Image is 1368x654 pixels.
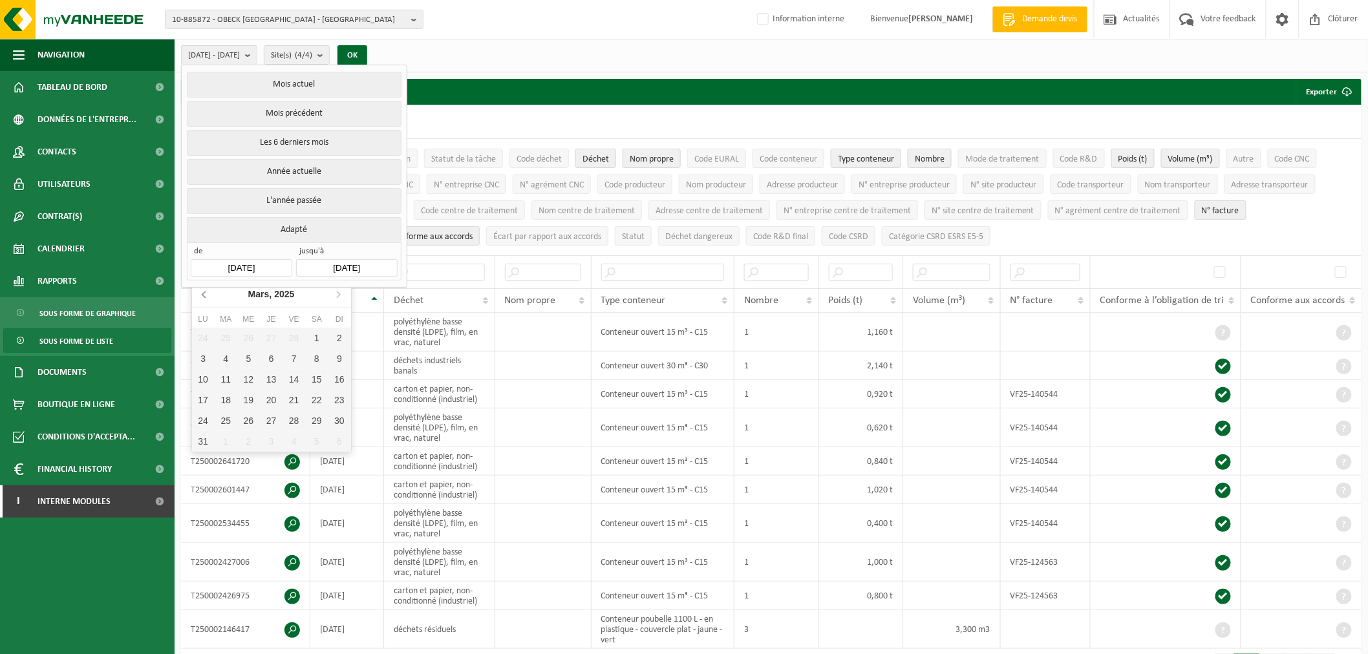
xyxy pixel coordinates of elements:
div: 5 [305,431,328,452]
span: Documents [37,356,87,388]
span: Adresse centre de traitement [656,206,763,216]
div: Mars, [243,284,300,304]
a: Sous forme de liste [3,328,171,353]
td: Conteneur ouvert 15 m³ - C15 [592,313,734,352]
span: Déchet dangereux [665,232,732,242]
span: Conforme aux accords [392,232,473,242]
div: 16 [328,369,350,390]
span: Boutique en ligne [37,388,115,421]
span: Nom producteur [686,180,746,190]
div: 13 [260,369,283,390]
td: [DATE] [310,447,384,476]
td: 1 [734,408,818,447]
span: Type conteneur [838,154,894,164]
span: Code CNC [1275,154,1310,164]
span: Code EURAL [694,154,739,164]
td: polyéthylène basse densité (LDPE), film, en vrac, naturel [384,313,495,352]
div: 8 [305,348,328,369]
td: Conteneur ouvert 15 m³ - C15 [592,476,734,504]
div: 7 [283,348,305,369]
td: VF25-140544 [1001,447,1091,476]
span: N° agrément CNC [520,180,584,190]
td: VF25-140544 [1001,408,1091,447]
span: Type conteneur [601,295,666,306]
td: T250002761818 [181,408,310,447]
button: Code déchetCode déchet: Activate to sort [509,149,569,168]
button: Année actuelle [187,159,401,185]
td: 1,020 t [819,476,903,504]
td: 3 [734,610,818,649]
button: Les 6 derniers mois [187,130,401,156]
td: Conteneur ouvert 15 m³ - C15 [592,408,734,447]
button: Site(s)(4/4) [264,45,330,65]
span: N° facture [1010,295,1053,306]
td: 1 [734,476,818,504]
td: [DATE] [310,543,384,582]
td: Conteneur ouvert 15 m³ - C15 [592,543,734,582]
span: Financial History [37,453,112,485]
button: Mois précédent [187,101,401,127]
span: Poids (t) [1118,154,1148,164]
span: I [13,485,25,518]
span: Calendrier [37,233,85,265]
span: Catégorie CSRD ESRS E5-5 [889,232,983,242]
td: Conteneur ouvert 15 m³ - C15 [592,582,734,610]
span: Déchet [582,154,609,164]
button: Code R&D finalCode R&amp;D final: Activate to sort [746,226,815,246]
span: Navigation [37,39,85,71]
td: polyéthylène basse densité (LDPE), film, en vrac, naturel [384,504,495,543]
td: Conteneur ouvert 30 m³ - C30 [592,352,734,380]
button: Code CSRDCode CSRD: Activate to sort [822,226,875,246]
div: 21 [283,390,305,410]
span: Poids (t) [829,295,863,306]
button: N° entreprise producteurN° entreprise producteur: Activate to sort [851,174,957,194]
span: Statut de la tâche [431,154,496,164]
span: Nom propre [630,154,674,164]
span: Nombre [744,295,778,306]
div: 17 [192,390,215,410]
div: 3 [260,431,283,452]
button: N° factureN° facture: Activate to sort [1195,200,1246,220]
span: [DATE] - [DATE] [188,46,240,65]
td: polyéthylène basse densité (LDPE), film, en vrac, naturel [384,543,495,582]
div: 2 [237,431,260,452]
a: Sous forme de graphique [3,301,171,325]
button: Catégorie CSRD ESRS E5-5Catégorie CSRD ESRS E5-5: Activate to sort [882,226,990,246]
td: carton et papier, non-conditionné (industriel) [384,447,495,476]
span: Code déchet [517,154,562,164]
span: Volume (m³) [913,295,965,306]
td: 1 [734,582,818,610]
button: N° site producteurN° site producteur : Activate to sort [963,174,1044,194]
td: 1 [734,352,818,380]
span: N° site centre de traitement [932,206,1034,216]
div: 23 [328,390,350,410]
button: Nom propreNom propre: Activate to sort [623,149,681,168]
span: Volume (m³) [1168,154,1213,164]
span: Nom propre [505,295,556,306]
span: Code R&D final [753,232,808,242]
button: N° site centre de traitementN° site centre de traitement: Activate to sort [924,200,1042,220]
td: T250002601447 [181,476,310,504]
td: VF25-124563 [1001,582,1091,610]
button: L'année passée [187,188,401,214]
span: Utilisateurs [37,168,91,200]
td: Conteneur poubelle 1100 L - en plastique - couvercle plat - jaune - vert [592,610,734,649]
td: carton et papier, non-conditionné (industriel) [384,476,495,504]
td: [DATE] [310,610,384,649]
button: Adresse centre de traitementAdresse centre de traitement: Activate to sort [648,200,770,220]
span: Sous forme de liste [39,329,113,353]
button: Code producteurCode producteur: Activate to sort [597,174,672,194]
div: 12 [237,369,260,390]
button: NombreNombre: Activate to sort [908,149,952,168]
div: 2 [328,328,350,348]
button: DéchetDéchet: Activate to sort [575,149,616,168]
div: 31 [192,431,215,452]
td: [DATE] [310,476,384,504]
div: 30 [328,410,350,431]
button: Exporter [1296,79,1360,105]
td: T250002761819 [181,380,310,408]
td: 0,620 t [819,408,903,447]
td: [DATE] [310,582,384,610]
span: jusqu'à [296,246,397,259]
count: (4/4) [295,51,312,59]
